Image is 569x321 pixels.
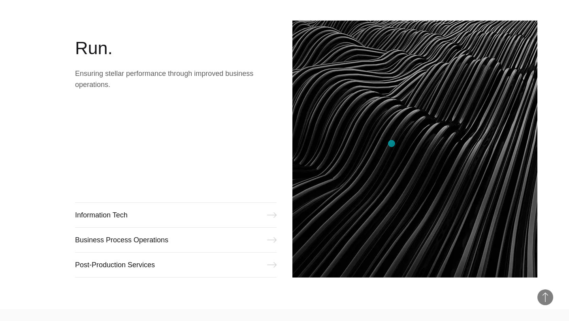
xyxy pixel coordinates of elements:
[537,289,553,305] button: Back to Top
[75,68,277,90] p: Ensuring stellar performance through improved business operations.
[75,36,277,60] h2: Run.
[75,202,277,228] a: Information Tech
[75,227,277,253] a: Business Process Operations
[75,252,277,278] a: Post-Production Services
